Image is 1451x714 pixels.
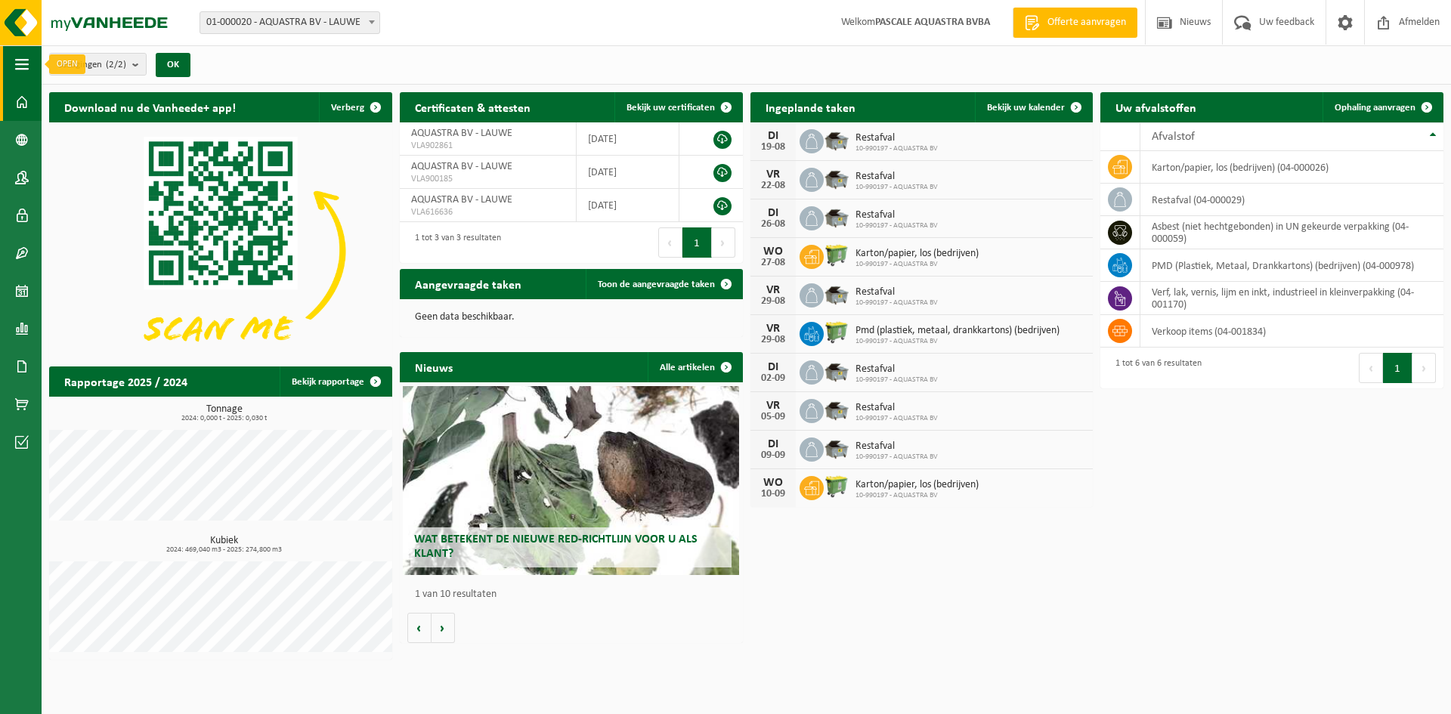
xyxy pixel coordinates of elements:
h2: Download nu de Vanheede+ app! [49,92,251,122]
div: DI [758,130,788,142]
div: WO [758,246,788,258]
a: Ophaling aanvragen [1323,92,1442,122]
a: Bekijk uw certificaten [614,92,741,122]
span: 10-990197 - AQUASTRA BV [855,144,938,153]
img: Download de VHEPlus App [49,122,392,379]
h2: Ingeplande taken [750,92,871,122]
div: 22-08 [758,181,788,191]
span: 10-990197 - AQUASTRA BV [855,260,979,269]
span: Verberg [331,103,364,113]
div: DI [758,438,788,450]
span: 10-990197 - AQUASTRA BV [855,414,938,423]
span: Pmd (plastiek, metaal, drankkartons) (bedrijven) [855,325,1060,337]
a: Alle artikelen [648,352,741,382]
span: 01-000020 - AQUASTRA BV - LAUWE [200,12,379,33]
button: Verberg [319,92,391,122]
td: PMD (Plastiek, Metaal, Drankkartons) (bedrijven) (04-000978) [1140,249,1443,282]
span: 10-990197 - AQUASTRA BV [855,491,979,500]
p: 1 van 10 resultaten [415,589,735,600]
a: Wat betekent de nieuwe RED-richtlijn voor u als klant? [403,386,739,575]
div: 26-08 [758,219,788,230]
h2: Certificaten & attesten [400,92,546,122]
span: Restafval [855,363,938,376]
div: 09-09 [758,450,788,461]
div: 05-09 [758,412,788,422]
button: 1 [682,227,712,258]
span: 01-000020 - AQUASTRA BV - LAUWE [200,11,380,34]
span: 10-990197 - AQUASTRA BV [855,337,1060,346]
button: Vestigingen(2/2) [49,53,147,76]
div: DI [758,207,788,219]
span: Karton/papier, los (bedrijven) [855,248,979,260]
button: Previous [658,227,682,258]
div: WO [758,477,788,489]
td: asbest (niet hechtgebonden) in UN gekeurde verpakking (04-000059) [1140,216,1443,249]
img: WB-0660-HPE-GN-50 [824,474,849,499]
span: AQUASTRA BV - LAUWE [411,194,512,206]
h3: Kubiek [57,536,392,554]
td: [DATE] [577,189,679,222]
div: DI [758,361,788,373]
span: AQUASTRA BV - LAUWE [411,128,512,139]
img: WB-5000-GAL-GY-01 [824,127,849,153]
h2: Uw afvalstoffen [1100,92,1211,122]
div: VR [758,284,788,296]
span: 10-990197 - AQUASTRA BV [855,453,938,462]
button: Next [712,227,735,258]
img: WB-5000-GAL-GY-01 [824,281,849,307]
img: WB-5000-GAL-GY-01 [824,397,849,422]
div: 27-08 [758,258,788,268]
span: Restafval [855,440,938,453]
button: 1 [1383,353,1412,383]
div: 10-09 [758,489,788,499]
span: 10-990197 - AQUASTRA BV [855,183,938,192]
h3: Tonnage [57,404,392,422]
button: Previous [1359,353,1383,383]
span: Bekijk uw certificaten [626,103,715,113]
img: WB-5000-GAL-GY-01 [824,204,849,230]
span: AQUASTRA BV - LAUWE [411,161,512,172]
img: WB-5000-GAL-GY-01 [824,358,849,384]
div: VR [758,168,788,181]
img: WB-0660-HPE-GN-50 [824,243,849,268]
div: VR [758,323,788,335]
span: Karton/papier, los (bedrijven) [855,479,979,491]
a: Toon de aangevraagde taken [586,269,741,299]
span: Toon de aangevraagde taken [598,280,715,289]
td: restafval (04-000029) [1140,184,1443,216]
span: 10-990197 - AQUASTRA BV [855,298,938,308]
h2: Aangevraagde taken [400,269,537,298]
span: Restafval [855,171,938,183]
a: Bekijk rapportage [280,366,391,397]
span: VLA900185 [411,173,565,185]
div: 1 tot 6 van 6 resultaten [1108,351,1202,385]
span: Bekijk uw kalender [987,103,1065,113]
span: Restafval [855,132,938,144]
td: verkoop items (04-001834) [1140,315,1443,348]
span: Wat betekent de nieuwe RED-richtlijn voor u als klant? [414,533,698,560]
div: 02-09 [758,373,788,384]
button: Vorige [407,613,432,643]
strong: PASCALE AQUASTRA BVBA [875,17,990,28]
h2: Rapportage 2025 / 2024 [49,366,203,396]
span: 2024: 469,040 m3 - 2025: 274,800 m3 [57,546,392,554]
span: 10-990197 - AQUASTRA BV [855,221,938,230]
a: Offerte aanvragen [1013,8,1137,38]
p: Geen data beschikbaar. [415,312,728,323]
span: Restafval [855,286,938,298]
td: [DATE] [577,156,679,189]
span: VLA616636 [411,206,565,218]
div: VR [758,400,788,412]
td: verf, lak, vernis, lijm en inkt, industrieel in kleinverpakking (04-001170) [1140,282,1443,315]
span: Ophaling aanvragen [1335,103,1415,113]
count: (2/2) [106,60,126,70]
span: Restafval [855,402,938,414]
button: Next [1412,353,1436,383]
span: VLA902861 [411,140,565,152]
h2: Nieuws [400,352,468,382]
div: 29-08 [758,296,788,307]
span: 10-990197 - AQUASTRA BV [855,376,938,385]
img: WB-5000-GAL-GY-01 [824,435,849,461]
span: Offerte aanvragen [1044,15,1130,30]
div: 29-08 [758,335,788,345]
